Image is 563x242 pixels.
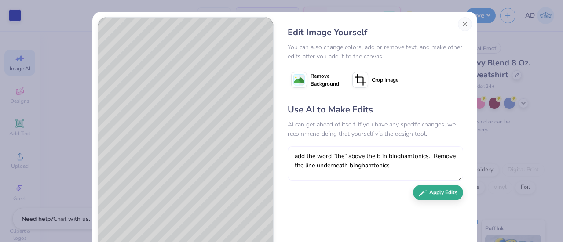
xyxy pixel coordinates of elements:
[288,43,463,61] div: You can also change colors, add or remove text, and make other edits after you add it to the canvas.
[288,69,343,91] button: Remove Background
[288,103,463,116] div: Use AI to Make Edits
[288,120,463,138] div: AI can get ahead of itself. If you have any specific changes, we recommend doing that yourself vi...
[413,185,463,200] button: Apply Edits
[458,17,472,31] button: Close
[288,26,463,39] div: Edit Image Yourself
[372,76,398,84] span: Crop Image
[288,146,463,181] textarea: add the word "the" above the b in binghamtonics. Remove the line underneath binghamtonics
[349,69,404,91] button: Crop Image
[311,72,339,88] span: Remove Background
